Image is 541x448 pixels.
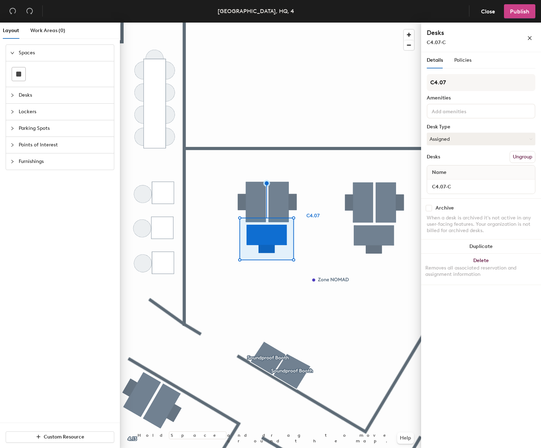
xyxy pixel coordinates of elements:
span: Policies [454,57,472,63]
input: Unnamed desk [428,182,534,192]
button: Duplicate [421,240,541,254]
span: collapsed [10,93,14,97]
span: collapsed [10,126,14,131]
span: Name [428,166,450,179]
span: Publish [510,8,529,15]
button: Close [475,4,501,18]
span: collapsed [10,110,14,114]
button: Publish [504,4,535,18]
span: Layout [3,28,19,34]
h4: Desks [427,28,504,37]
button: Ungroup [510,151,535,163]
span: Parking Spots [19,120,110,137]
span: Spaces [19,45,110,61]
span: Work Areas (0) [30,28,65,34]
span: C4.07-C [427,40,446,46]
span: Desks [19,87,110,103]
input: Add amenities [430,107,494,115]
span: Lockers [19,104,110,120]
span: collapsed [10,143,14,147]
button: Undo (⌘ + Z) [6,4,20,18]
span: Furnishings [19,153,110,170]
div: When a desk is archived it's not active in any user-facing features. Your organization is not bil... [427,215,535,234]
span: close [527,36,532,41]
button: DeleteRemoves all associated reservation and assignment information [421,254,541,285]
div: Desks [427,154,440,160]
div: [GEOGRAPHIC_DATA], HQ, 4 [218,7,294,16]
span: Close [481,8,495,15]
button: Redo (⌘ + ⇧ + Z) [23,4,37,18]
button: Help [397,432,414,444]
span: expanded [10,51,14,55]
div: Desk Type [427,124,535,130]
span: undo [9,7,16,14]
span: Points of Interest [19,137,110,153]
button: Assigned [427,133,535,145]
span: Details [427,57,443,63]
span: Custom Resource [44,434,84,440]
span: collapsed [10,159,14,164]
button: Custom Resource [6,431,114,443]
div: Removes all associated reservation and assignment information [425,265,537,278]
div: Amenities [427,95,535,101]
div: Archive [436,205,454,211]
